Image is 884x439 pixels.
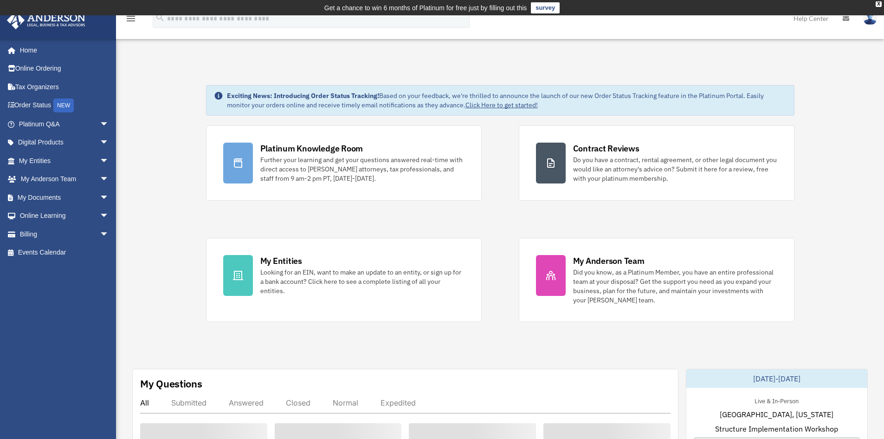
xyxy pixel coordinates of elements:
[4,11,88,29] img: Anderson Advisors Platinum Portal
[100,151,118,170] span: arrow_drop_down
[155,13,165,23] i: search
[100,207,118,226] span: arrow_drop_down
[573,155,777,183] div: Do you have a contract, rental agreement, or other legal document you would like an attorney's ad...
[715,423,838,434] span: Structure Implementation Workshop
[229,398,264,407] div: Answered
[519,125,794,201] a: Contract Reviews Do you have a contract, rental agreement, or other legal document you would like...
[260,255,302,267] div: My Entities
[100,170,118,189] span: arrow_drop_down
[519,238,794,322] a: My Anderson Team Did you know, as a Platinum Member, you have an entire professional team at your...
[6,78,123,96] a: Tax Organizers
[381,398,416,407] div: Expedited
[465,101,538,109] a: Click Here to get started!
[100,133,118,152] span: arrow_drop_down
[863,12,877,25] img: User Pic
[140,377,202,391] div: My Questions
[6,115,123,133] a: Platinum Q&Aarrow_drop_down
[747,395,806,405] div: Live & In-Person
[6,243,123,262] a: Events Calendar
[260,268,465,295] div: Looking for an EIN, want to make an update to an entity, or sign up for a bank account? Click her...
[6,41,118,59] a: Home
[573,143,639,154] div: Contract Reviews
[6,225,123,243] a: Billingarrow_drop_down
[6,151,123,170] a: My Entitiesarrow_drop_down
[53,98,74,112] div: NEW
[100,188,118,207] span: arrow_drop_down
[206,125,482,201] a: Platinum Knowledge Room Further your learning and get your questions answered real-time with dire...
[333,398,358,407] div: Normal
[6,133,123,152] a: Digital Productsarrow_drop_down
[227,91,787,110] div: Based on your feedback, we're thrilled to announce the launch of our new Order Status Tracking fe...
[206,238,482,322] a: My Entities Looking for an EIN, want to make an update to an entity, or sign up for a bank accoun...
[6,59,123,78] a: Online Ordering
[260,155,465,183] div: Further your learning and get your questions answered real-time with direct access to [PERSON_NAM...
[6,207,123,225] a: Online Learningarrow_drop_down
[531,2,560,13] a: survey
[100,115,118,134] span: arrow_drop_down
[720,409,833,420] span: [GEOGRAPHIC_DATA], [US_STATE]
[686,369,867,388] div: [DATE]-[DATE]
[171,398,206,407] div: Submitted
[6,170,123,189] a: My Anderson Teamarrow_drop_down
[227,92,379,100] strong: Exciting News: Introducing Order Status Tracking!
[6,188,123,207] a: My Documentsarrow_drop_down
[125,13,136,24] i: menu
[140,398,149,407] div: All
[876,1,882,7] div: close
[100,225,118,244] span: arrow_drop_down
[573,268,777,305] div: Did you know, as a Platinum Member, you have an entire professional team at your disposal? Get th...
[6,96,123,115] a: Order StatusNEW
[324,2,527,13] div: Get a chance to win 6 months of Platinum for free just by filling out this
[260,143,363,154] div: Platinum Knowledge Room
[286,398,310,407] div: Closed
[573,255,645,267] div: My Anderson Team
[125,16,136,24] a: menu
